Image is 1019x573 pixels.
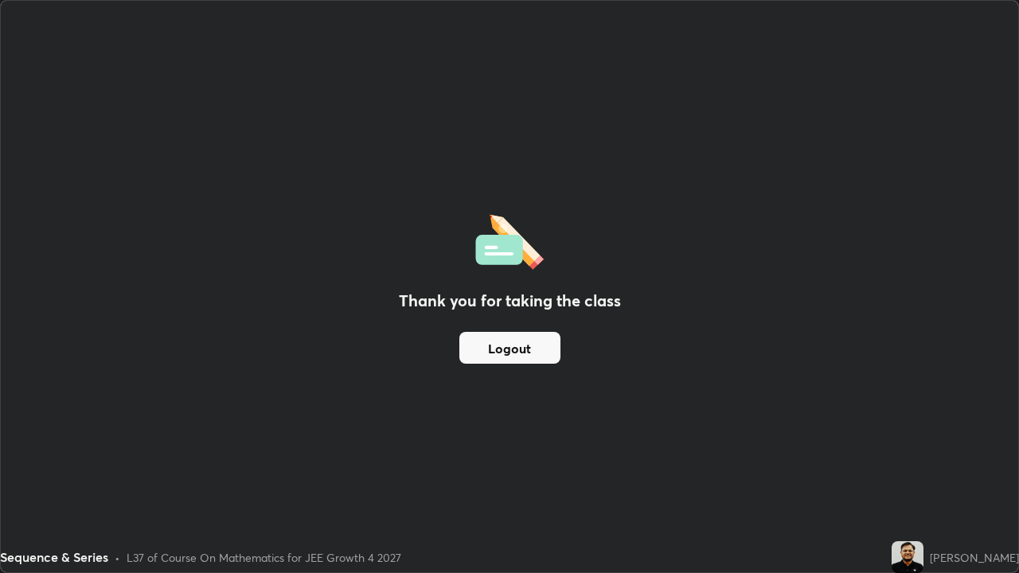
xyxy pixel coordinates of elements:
div: • [115,549,120,566]
h2: Thank you for taking the class [399,289,621,313]
div: L37 of Course On Mathematics for JEE Growth 4 2027 [127,549,401,566]
button: Logout [459,332,560,364]
img: offlineFeedback.1438e8b3.svg [475,209,544,270]
img: 73d70f05cd564e35b158daee22f98a87.jpg [892,541,923,573]
div: [PERSON_NAME] [930,549,1019,566]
